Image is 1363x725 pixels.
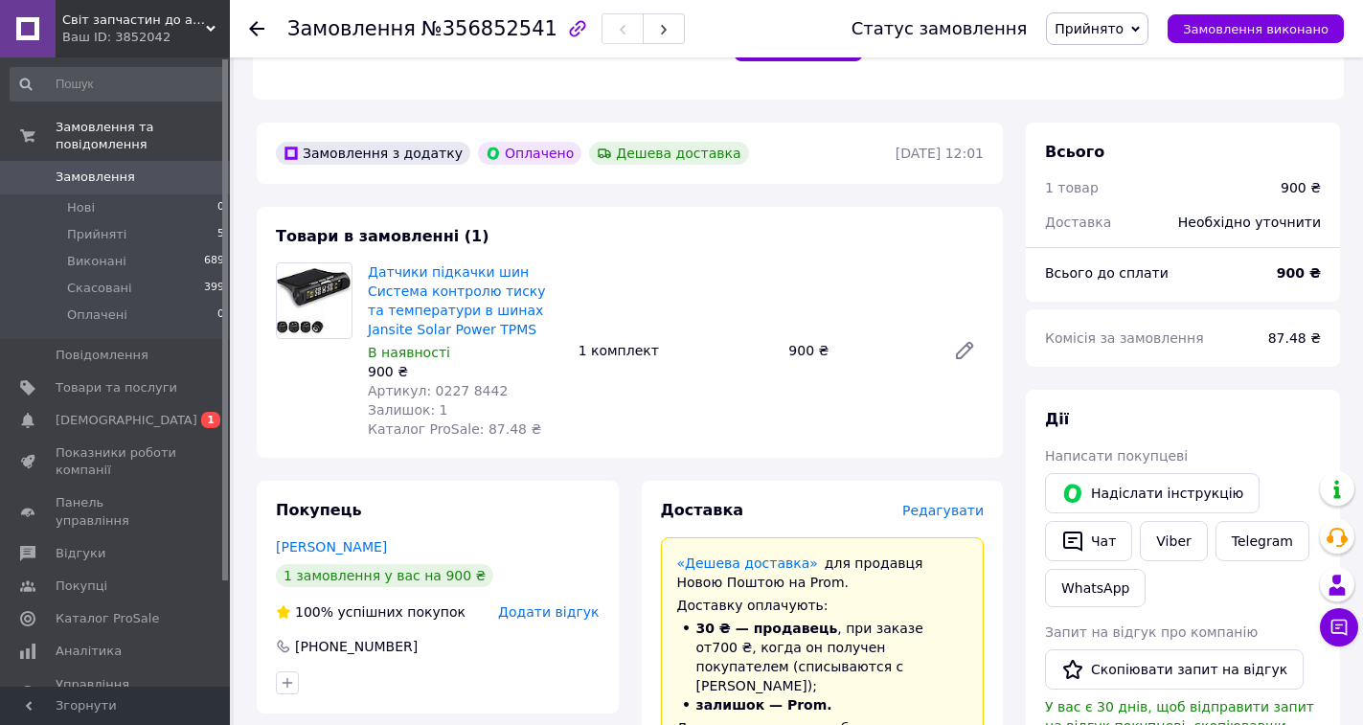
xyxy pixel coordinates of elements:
span: 689 [204,253,224,270]
button: Скопіювати запит на відгук [1045,649,1304,690]
a: [PERSON_NAME] [276,539,387,555]
span: 399 [204,280,224,297]
div: 900 ₴ [1281,178,1321,197]
span: №356852541 [421,17,557,40]
span: Запит на відгук про компанію [1045,624,1258,640]
div: 1 комплект [571,337,782,364]
div: Необхідно уточнити [1167,201,1332,243]
span: Редагувати [902,503,984,518]
span: Прийнято [1055,21,1124,36]
span: Замовлення [287,17,416,40]
span: Замовлення та повідомлення [56,119,230,153]
span: 0 [217,199,224,216]
span: Управління сайтом [56,676,177,711]
time: [DATE] 12:01 [896,146,984,161]
span: Дії [1045,410,1069,428]
span: Аналітика [56,643,122,660]
span: Прийняті [67,226,126,243]
input: Пошук [10,67,226,102]
div: Оплачено [478,142,581,165]
span: Показники роботи компанії [56,444,177,479]
div: Ваш ID: 3852042 [62,29,230,46]
span: Оплачені [67,306,127,324]
span: Нові [67,199,95,216]
span: 1 товар [1045,180,1099,195]
span: Каталог ProSale [56,610,159,627]
span: Повідомлення [56,347,148,364]
button: Замовлення виконано [1168,14,1344,43]
span: Відгуки [56,545,105,562]
span: Замовлення [56,169,135,186]
span: 0 [217,306,224,324]
span: Всього [1045,143,1104,161]
span: Товари в замовленні (1) [276,227,489,245]
div: 900 ₴ [781,337,938,364]
span: 30 ₴ — продавець [696,621,838,636]
b: 900 ₴ [1277,265,1321,281]
div: успішних покупок [276,602,466,622]
span: залишок — Prom. [696,697,832,713]
a: Датчики підкачки шин Система контролю тиску та температури в шинах Jansite Solar Power TPMS [368,264,546,337]
div: Дешева доставка [589,142,748,165]
span: [DEMOGRAPHIC_DATA] [56,412,197,429]
span: Доставка [1045,215,1111,230]
div: для продавця Новою Поштою на Prom. [677,554,968,592]
span: Артикул: 0227 8442 [368,383,508,398]
span: Скасовані [67,280,132,297]
div: [PHONE_NUMBER] [293,637,420,656]
span: Замовлення виконано [1183,22,1329,36]
button: Надіслати інструкцію [1045,473,1260,513]
span: 100% [295,604,333,620]
span: Панель управління [56,494,177,529]
div: 1 замовлення у вас на 900 ₴ [276,564,493,587]
span: Товари та послуги [56,379,177,396]
button: Чат з покупцем [1320,608,1358,646]
span: Всього до сплати [1045,265,1169,281]
button: Чат [1045,521,1132,561]
a: Viber [1140,521,1207,561]
div: Статус замовлення [852,19,1028,38]
span: 1 [201,412,220,428]
span: Доставка [661,501,744,519]
span: Покупець [276,501,362,519]
span: Додати відгук [498,604,599,620]
a: WhatsApp [1045,569,1146,607]
a: Telegram [1215,521,1309,561]
li: , при заказе от 700 ₴ , когда он получен покупателем (списываются с [PERSON_NAME]); [677,619,968,695]
div: Доставку оплачують: [677,596,968,615]
span: 5 [217,226,224,243]
img: Датчики підкачки шин Система контролю тиску та температури в шинах Jansite Solar Power TPMS [277,268,352,334]
a: Редагувати [945,331,984,370]
span: Каталог ProSale: 87.48 ₴ [368,421,541,437]
span: Написати покупцеві [1045,448,1188,464]
span: 87.48 ₴ [1268,330,1321,346]
div: Повернутися назад [249,19,264,38]
span: Світ запчастин до авто [62,11,206,29]
span: Виконані [67,253,126,270]
span: Покупці [56,578,107,595]
div: Замовлення з додатку [276,142,470,165]
a: «Дешева доставка» [677,555,818,571]
span: Комісія за замовлення [1045,330,1204,346]
div: 900 ₴ [368,362,563,381]
span: Залишок: 1 [368,402,448,418]
span: В наявності [368,345,450,360]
